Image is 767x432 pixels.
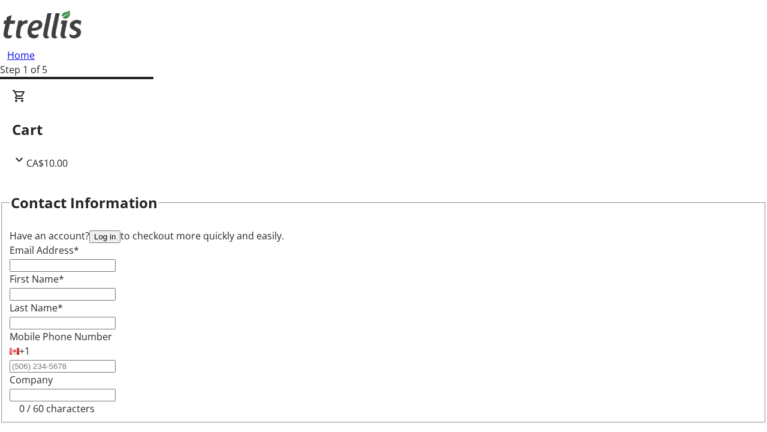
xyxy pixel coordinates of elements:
label: Last Name* [10,301,63,314]
label: Email Address* [10,244,79,257]
label: First Name* [10,272,64,286]
tr-character-limit: 0 / 60 characters [19,402,95,415]
h2: Cart [12,119,755,140]
h2: Contact Information [11,192,158,214]
span: CA$10.00 [26,157,68,170]
div: Have an account? to checkout more quickly and easily. [10,229,757,243]
label: Company [10,373,53,386]
label: Mobile Phone Number [10,330,112,343]
button: Log in [89,230,120,243]
div: CartCA$10.00 [12,89,755,170]
input: (506) 234-5678 [10,360,116,373]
